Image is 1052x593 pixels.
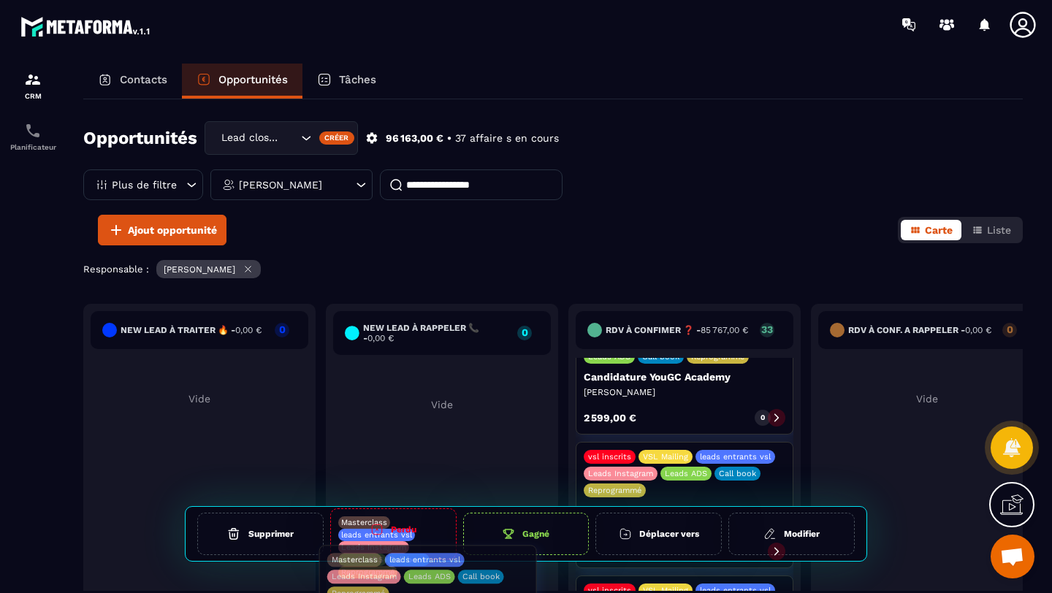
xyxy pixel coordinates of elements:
p: CRM [4,92,62,100]
p: Contacts [120,73,167,86]
input: Search for option [283,130,297,146]
h6: Perdu [391,524,416,535]
p: Opportunités [218,73,288,86]
p: Vide [91,393,308,405]
button: Ajout opportunité [98,215,226,245]
h6: New lead à traiter 🔥 - [121,325,262,335]
h6: New lead à RAPPELER 📞 - [363,323,510,343]
span: 85 767,00 € [701,325,748,335]
button: Liste [963,220,1020,240]
h6: RDV à confimer ❓ - [606,325,748,335]
h6: Modifier [784,529,820,539]
p: Leads ADS [665,469,707,478]
p: 0 [275,324,289,334]
button: Carte [901,220,961,240]
p: leads entrants vsl [700,452,771,462]
p: Vide [818,393,1036,405]
p: 0 [517,327,532,337]
p: [PERSON_NAME] [239,180,322,190]
p: Call book [719,469,756,478]
span: 0,00 € [965,325,991,335]
h6: RDV à conf. A RAPPELER - [848,325,991,335]
div: Ouvrir le chat [991,535,1034,578]
p: 33 [760,324,774,334]
p: Responsable : [83,264,149,275]
p: 0 [761,413,765,423]
span: Carte [925,224,953,236]
p: Reprogrammé [341,567,394,577]
p: Call book [389,555,427,565]
p: • [447,131,451,145]
p: Planificateur [4,143,62,151]
img: formation [24,71,42,88]
span: 0,00 € [235,325,262,335]
p: Leads ADS [341,555,384,565]
p: Tâches [339,73,376,86]
p: 96 163,00 € [386,131,443,145]
p: 0 [1002,324,1017,334]
p: Plus de filtre [112,180,177,190]
h6: Supprimer [248,529,294,539]
h6: Gagné [522,529,549,539]
p: Reprogrammé [588,486,641,495]
p: Leads Instagram [588,469,653,478]
a: Contacts [83,64,182,99]
p: Candidature YouGC Academy [584,371,785,383]
a: formationformationCRM [4,60,62,111]
a: schedulerschedulerPlanificateur [4,111,62,162]
p: 37 affaire s en cours [455,131,559,145]
p: VSL Mailing [643,452,688,462]
img: cup-gr.aac5f536.svg [502,527,515,540]
div: Créer [319,131,355,145]
span: Lead closing [218,130,283,146]
div: Search for option [205,121,358,155]
span: 0,00 € [367,333,394,343]
a: Tâches [302,64,391,99]
a: Opportunités [182,64,302,99]
p: [PERSON_NAME] [584,386,785,398]
h2: Opportunités [83,123,197,153]
img: scheduler [24,122,42,139]
h6: Déplacer vers [639,529,699,539]
p: 2 599,00 € [584,413,636,423]
span: Liste [987,224,1011,236]
p: vsl inscrits [588,452,631,462]
p: Candidature YouGC Academy [584,505,785,516]
span: Ajout opportunité [128,223,217,237]
p: [PERSON_NAME] [164,264,235,275]
img: logo [20,13,152,39]
p: Vide [333,399,551,410]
